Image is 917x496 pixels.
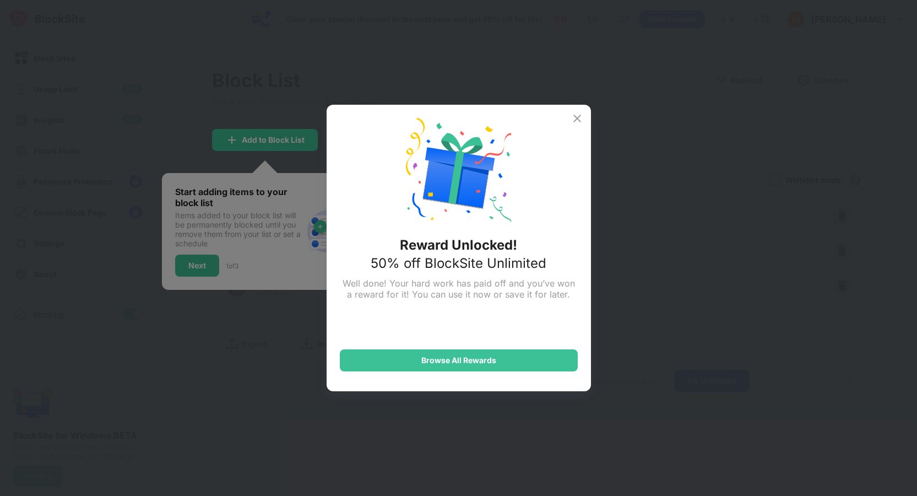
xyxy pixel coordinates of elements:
[340,278,578,300] div: Well done! Your hard work has paid off and you’ve won a reward for it! You can use it now or save...
[421,356,496,365] div: Browse All Rewards
[371,255,546,271] div: 50% off BlockSite Unlimited
[400,237,517,253] div: Reward Unlocked!
[406,118,512,224] img: reward-unlock.svg
[571,112,584,125] img: x-button.svg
